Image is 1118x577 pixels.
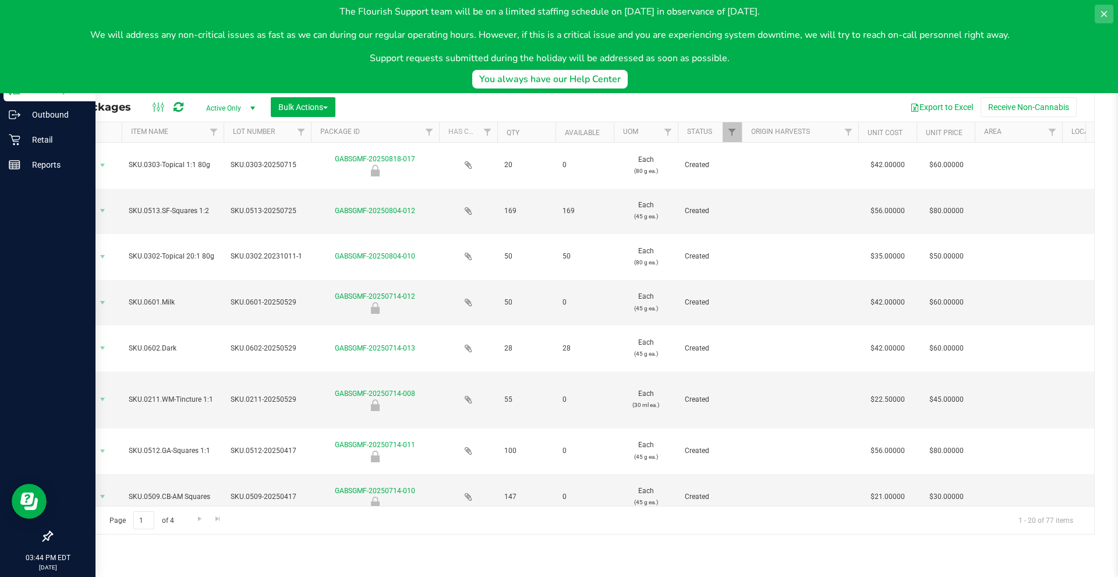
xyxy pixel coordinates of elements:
a: UOM [623,128,638,136]
span: Each [621,200,671,222]
span: Each [621,291,671,313]
a: Area [984,128,1002,136]
a: Package ID [320,128,360,136]
span: SKU.0513-20250725 [231,206,304,217]
p: (45 g ea.) [621,451,671,462]
button: Export to Excel [903,97,981,117]
td: $42.00000 [858,325,917,371]
span: Created [685,491,735,502]
a: Status [687,128,712,136]
span: Each [621,440,671,462]
inline-svg: Reports [9,159,20,171]
span: 0 [562,297,607,308]
span: 0 [562,160,607,171]
span: Each [621,154,671,176]
span: Each [621,246,671,268]
span: Bulk Actions [278,102,328,112]
span: 28 [504,343,549,354]
p: Support requests submitted during the holiday will be addressed as soon as possible. [90,51,1010,65]
p: Reports [20,158,90,172]
p: Outbound [20,108,90,122]
a: Go to the last page [210,511,227,527]
a: Filter [420,122,439,142]
span: select [95,203,110,219]
span: select [95,295,110,311]
a: Available [565,129,600,137]
a: GABSGMF-20250714-013 [335,344,415,352]
button: Receive Non-Cannabis [981,97,1077,117]
a: Filter [292,122,311,142]
span: Page of 4 [100,511,183,529]
a: GABSGMF-20250818-017 [335,155,415,163]
span: $80.00000 [924,203,970,220]
span: select [95,488,110,505]
a: Filter [478,122,497,142]
a: Filter [839,122,858,142]
a: GABSGMF-20250714-008 [335,390,415,398]
span: $45.00000 [924,391,970,408]
span: SKU.0302.20231011-1 [231,251,304,262]
p: (80 g ea.) [621,165,671,176]
span: 50 [504,251,549,262]
span: All Packages [61,101,143,114]
td: $42.00000 [858,280,917,326]
span: select [95,249,110,265]
a: Go to the next page [191,511,208,527]
button: Bulk Actions [271,97,335,117]
a: Unit Price [926,129,963,137]
p: (45 g ea.) [621,497,671,508]
span: SKU.0601-20250529 [231,297,304,308]
span: SKU.0602-20250529 [231,343,304,354]
span: 28 [562,343,607,354]
span: Each [621,337,671,359]
a: GABSGMF-20250714-010 [335,487,415,495]
div: Newly Received [309,399,441,411]
span: 20 [504,160,549,171]
span: select [95,157,110,174]
a: Lot Number [233,128,275,136]
span: Each [621,486,671,508]
p: [DATE] [5,563,90,572]
span: SKU.0602.Dark [129,343,217,354]
td: $56.00000 [858,189,917,235]
span: 1 - 20 of 77 items [1009,511,1082,529]
td: $42.00000 [858,143,917,189]
a: Filter [1043,122,1062,142]
p: Retail [20,133,90,147]
span: $50.00000 [924,248,970,265]
td: $56.00000 [858,429,917,475]
span: Created [685,297,735,308]
span: $30.00000 [924,488,970,505]
span: $60.00000 [924,294,970,311]
div: Newly Received [309,165,441,176]
a: Qty [507,129,519,137]
a: Filter [659,122,678,142]
span: SKU.0513.SF-Squares 1:2 [129,206,217,217]
input: 1 [133,511,154,529]
span: Created [685,160,735,171]
div: Newly Received [309,497,441,508]
p: We will address any non-critical issues as fast as we can during our regular operating hours. How... [90,28,1010,42]
span: Created [685,394,735,405]
a: Filter [204,122,224,142]
p: (30 ml ea.) [621,399,671,410]
a: GABSGMF-20250804-012 [335,207,415,215]
span: 169 [504,206,549,217]
td: $22.50000 [858,371,917,429]
a: Item Name [131,128,168,136]
span: 100 [504,445,549,456]
span: 50 [504,297,549,308]
span: Created [685,251,735,262]
span: SKU.0303-20250715 [231,160,304,171]
a: Origin Harvests [751,128,810,136]
span: SKU.0509-20250417 [231,491,304,502]
span: 0 [562,491,607,502]
span: $80.00000 [924,443,970,459]
span: select [95,391,110,408]
span: 55 [504,394,549,405]
p: (80 g ea.) [621,257,671,268]
td: $35.00000 [858,234,917,280]
span: 169 [562,206,607,217]
span: SKU.0512-20250417 [231,445,304,456]
div: You always have our Help Center [479,72,621,86]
